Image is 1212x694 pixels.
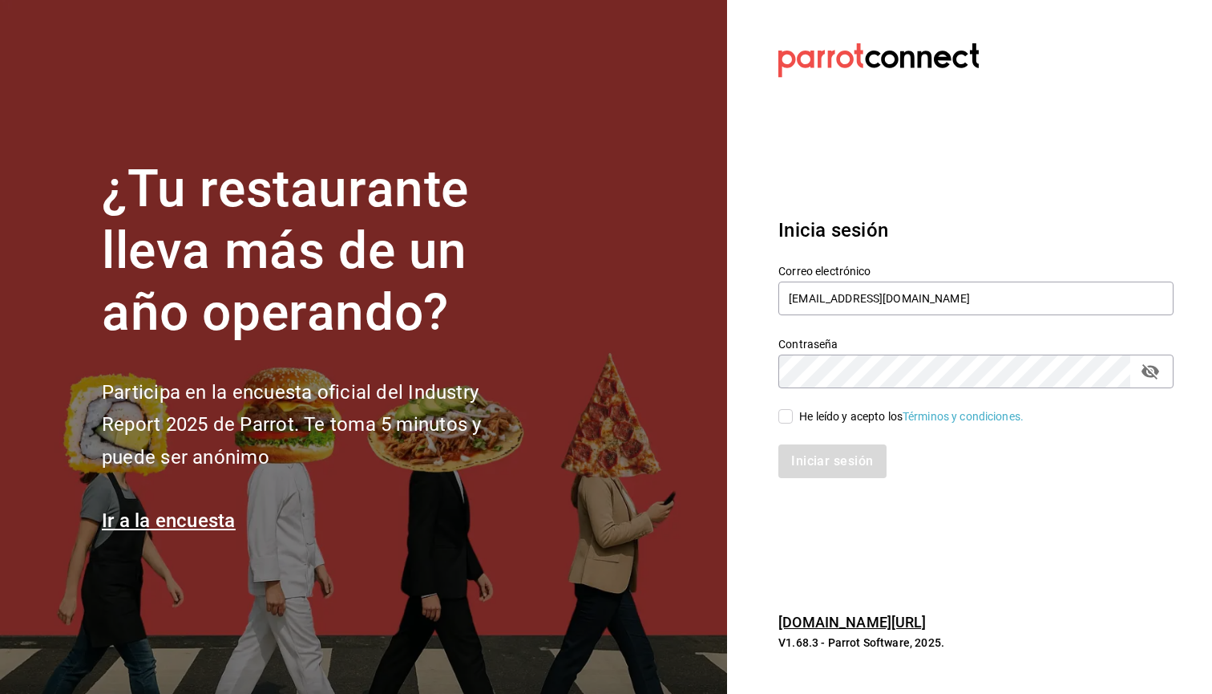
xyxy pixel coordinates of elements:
button: passwordField [1137,358,1164,385]
h1: ¿Tu restaurante lleva más de un año operando? [102,159,535,343]
input: Ingresa tu correo electrónico [778,282,1174,315]
label: Contraseña [778,339,1174,350]
a: [DOMAIN_NAME][URL] [778,614,926,631]
h3: Inicia sesión [778,216,1174,245]
p: V1.68.3 - Parrot Software, 2025. [778,635,1174,651]
label: Correo electrónico [778,266,1174,277]
div: He leído y acepto los [799,408,1024,425]
h2: Participa en la encuesta oficial del Industry Report 2025 de Parrot. Te toma 5 minutos y puede se... [102,376,535,474]
a: Términos y condiciones. [903,410,1024,423]
a: Ir a la encuesta [102,509,236,532]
